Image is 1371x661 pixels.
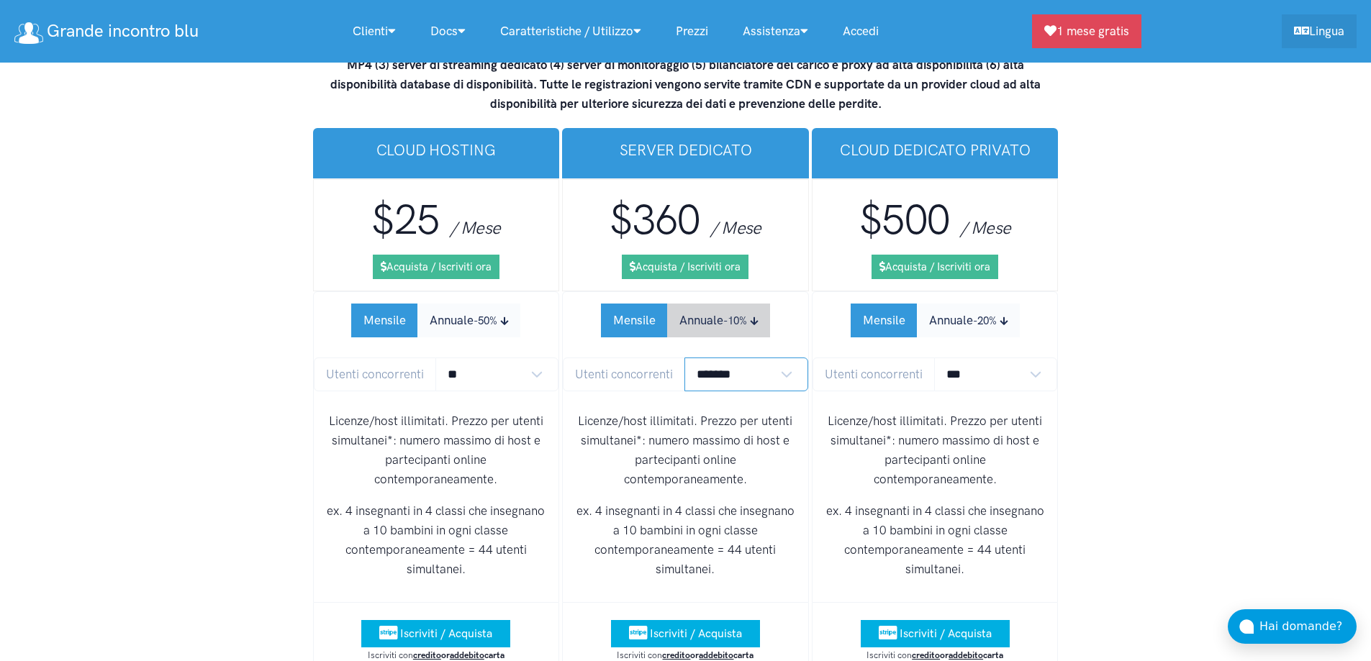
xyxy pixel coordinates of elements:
[327,18,1044,111] strong: I server saranno posizionati in un'area geografica vicino a te. Tutte le offerte includono serviz...
[450,217,501,238] span: / Mese
[917,304,1020,337] button: Annuale-20%
[912,649,940,660] u: credito
[574,411,797,490] p: Licenze/host illimitati. Prezzo per utenti simultanei*: numero massimo di host e partecipanti onl...
[400,626,492,640] span: Iscriviti / Acquista
[823,140,1047,160] h3: Cloud dedicato privato
[825,16,896,47] a: Accedi
[824,411,1046,490] p: Licenze/host illimitati. Prezzo per utenti simultanei*: numero massimo di host e partecipanti onl...
[371,195,439,245] span: $25
[617,649,754,660] small: Iscriviti con
[325,501,548,580] p: ex. 4 insegnanti in 4 classi che insegnano a 10 bambini in ogni classe contemporaneamente = 44 ut...
[474,314,497,327] small: -50%
[563,357,685,391] span: Utenti concorrenti
[813,357,935,391] span: Utenti concorrenti
[1282,14,1357,48] a: Lingua
[851,304,918,337] button: Mensile
[900,626,992,640] span: Iscriviti / Acquista
[351,304,520,337] div: Subscription Period
[659,16,725,47] a: Prezzi
[867,649,1003,660] small: Iscriviti con
[373,255,499,279] a: Acquista / Iscriviti ora
[368,649,504,660] small: Iscriviti con
[699,649,733,660] u: addebito
[601,304,770,337] div: Subscription Period
[417,304,520,337] button: Annuale-50%
[710,217,761,238] span: / Mese
[413,16,483,47] a: Docs
[725,16,825,47] a: Assistenza
[851,304,1020,337] div: Subscription Period
[859,195,950,245] span: $500
[1032,14,1141,48] a: 1 mese gratis
[314,357,436,391] span: Utenti concorrenti
[973,314,997,327] small: -20%
[335,16,413,47] a: Clienti
[662,649,690,660] u: credito
[723,314,747,327] small: -10%
[662,649,754,660] strong: or carta
[622,255,748,279] a: Acquista / Iscriviti ora
[14,22,43,44] img: logo
[413,649,504,660] strong: or carta
[610,195,700,245] span: $360
[574,140,797,160] h3: Server Dedicato
[450,649,484,660] u: addebito
[325,140,548,160] h3: cloud hosting
[14,16,199,47] a: Grande incontro blu
[574,501,797,580] p: ex. 4 insegnanti in 4 classi che insegnano a 10 bambini in ogni classe contemporaneamente = 44 ut...
[667,304,770,337] button: Annuale-10%
[413,649,441,660] u: credito
[960,217,1011,238] span: / Mese
[912,649,1003,660] strong: or carta
[1228,609,1357,644] button: Hai domande?
[824,501,1046,580] p: ex. 4 insegnanti in 4 classi che insegnano a 10 bambini in ogni classe contemporaneamente = 44 ut...
[949,649,983,660] u: addebito
[872,255,998,279] a: Acquista / Iscriviti ora
[325,411,548,490] p: Licenze/host illimitati. Prezzo per utenti simultanei*: numero massimo di host e partecipanti onl...
[1259,617,1357,636] div: Hai domande?
[650,626,742,640] span: Iscriviti / Acquista
[483,16,659,47] a: Caratteristiche / Utilizzo
[601,304,668,337] button: Mensile
[351,304,418,337] button: Mensile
